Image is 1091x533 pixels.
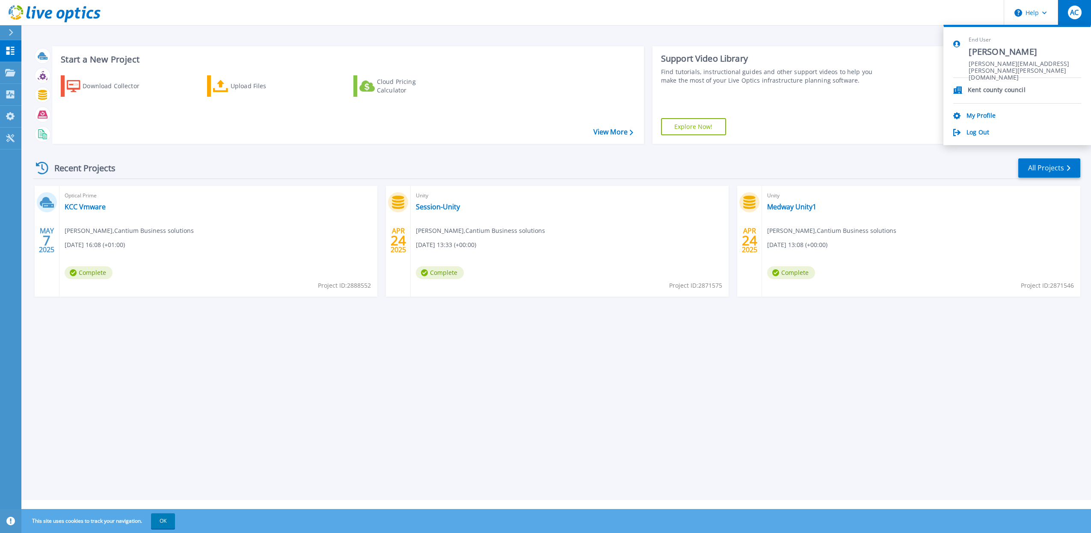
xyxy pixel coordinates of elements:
div: Find tutorials, instructional guides and other support videos to help you make the most of your L... [661,68,882,85]
a: Session-Unity [416,202,460,211]
span: [PERSON_NAME] , Cantium Business solutions [65,226,194,235]
span: Unity [416,191,723,200]
span: AC [1070,9,1079,16]
button: OK [151,513,175,529]
span: [PERSON_NAME][EMAIL_ADDRESS][PERSON_NAME][PERSON_NAME][DOMAIN_NAME] [969,60,1081,68]
div: APR 2025 [390,225,406,256]
a: KCC Vmware [65,202,106,211]
span: [PERSON_NAME] , Cantium Business solutions [767,226,896,235]
span: [DATE] 16:08 (+01:00) [65,240,125,250]
a: View More [593,128,633,136]
a: Cloud Pricing Calculator [353,75,449,97]
span: Project ID: 2871575 [669,281,722,290]
span: 24 [742,237,757,244]
a: Explore Now! [661,118,726,135]
a: Log Out [966,129,989,137]
span: Complete [767,266,815,279]
span: Project ID: 2871546 [1021,281,1074,290]
span: End User [969,36,1081,44]
span: [PERSON_NAME] , Cantium Business solutions [416,226,545,235]
p: Kent county council [968,86,1026,95]
span: 7 [43,237,50,244]
div: Download Collector [83,77,151,95]
div: APR 2025 [741,225,758,256]
span: Complete [416,266,464,279]
div: Support Video Library [661,53,882,64]
span: [PERSON_NAME] [969,46,1081,58]
a: My Profile [966,112,996,120]
a: Medway Unity1 [767,202,816,211]
span: [DATE] 13:33 (+00:00) [416,240,476,250]
span: Complete [65,266,113,279]
div: Upload Files [231,77,299,95]
div: Cloud Pricing Calculator [377,77,445,95]
a: All Projects [1018,158,1080,178]
a: Upload Files [207,75,302,97]
span: Unity [767,191,1075,200]
div: MAY 2025 [39,225,55,256]
span: Optical Prime [65,191,372,200]
span: This site uses cookies to track your navigation. [24,513,175,529]
span: [DATE] 13:08 (+00:00) [767,240,827,250]
a: Download Collector [61,75,156,97]
h3: Start a New Project [61,55,633,64]
span: Project ID: 2888552 [318,281,371,290]
div: Recent Projects [33,158,127,179]
span: 24 [391,237,406,244]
